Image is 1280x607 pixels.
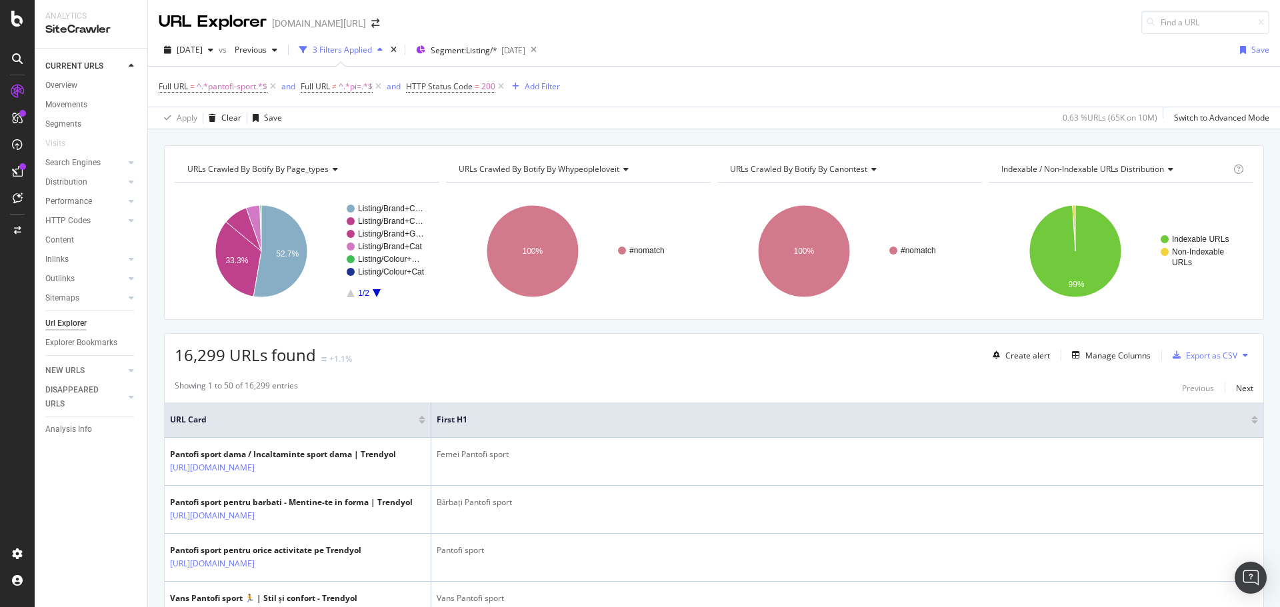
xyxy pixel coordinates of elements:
[264,112,282,123] div: Save
[294,39,388,61] button: 3 Filters Applied
[1235,562,1267,594] div: Open Intercom Messenger
[45,137,65,151] div: Visits
[190,81,195,92] span: =
[332,81,337,92] span: ≠
[45,383,113,411] div: DISAPPEARED URLS
[437,496,1258,508] div: Bărbați Pantofi sport
[170,592,357,604] div: Vans Pantofi sport 🏃 | Stil și confort - Trendyol
[159,81,188,92] span: Full URL
[45,253,69,267] div: Inlinks
[45,98,87,112] div: Movements
[717,193,979,309] svg: A chart.
[501,45,525,56] div: [DATE]
[45,137,79,151] a: Visits
[45,117,138,131] a: Segments
[219,44,229,55] span: vs
[1236,382,1253,394] div: Next
[281,80,295,93] button: and
[1067,347,1151,363] button: Manage Columns
[358,229,423,239] text: Listing/Brand+G…
[45,253,125,267] a: Inlinks
[1172,247,1224,257] text: Non-Indexable
[1069,280,1085,289] text: 99%
[301,81,330,92] span: Full URL
[170,414,415,426] span: URL Card
[45,156,101,170] div: Search Engines
[175,344,316,366] span: 16,299 URLs found
[507,79,560,95] button: Add Filter
[229,39,283,61] button: Previous
[406,81,473,92] span: HTTP Status Code
[45,233,74,247] div: Content
[358,267,425,277] text: Listing/Colour+Cat
[1172,258,1192,267] text: URLs
[456,159,699,180] h4: URLs Crawled By Botify By whypeopleloveit
[45,233,138,247] a: Content
[999,159,1231,180] h4: Indexable / Non-Indexable URLs Distribution
[203,107,241,129] button: Clear
[523,247,543,256] text: 100%
[45,336,138,350] a: Explorer Bookmarks
[197,77,267,96] span: ^.*pantofi-sport.*$
[45,214,125,228] a: HTTP Codes
[475,81,479,92] span: =
[45,98,138,112] a: Movements
[177,112,197,123] div: Apply
[358,217,423,226] text: Listing/Brand+C…
[1141,11,1269,34] input: Find a URL
[225,256,248,265] text: 33.3%
[45,364,125,378] a: NEW URLS
[45,422,138,436] a: Analysis Info
[437,592,1258,604] div: Vans Pantofi sport
[45,79,138,93] a: Overview
[159,39,219,61] button: [DATE]
[45,156,125,170] a: Search Engines
[358,255,419,264] text: Listing/Colour+…
[159,107,197,129] button: Apply
[321,357,327,361] img: Equal
[446,193,708,309] svg: A chart.
[1174,112,1269,123] div: Switch to Advanced Mode
[989,193,1251,309] div: A chart.
[187,163,329,175] span: URLs Crawled By Botify By page_types
[459,163,619,175] span: URLs Crawled By Botify By whypeopleloveit
[45,59,125,73] a: CURRENT URLS
[170,461,255,474] a: [URL][DOMAIN_NAME]
[1186,350,1237,361] div: Export as CSV
[387,81,401,92] div: and
[175,380,298,396] div: Showing 1 to 50 of 16,299 entries
[229,44,267,55] span: Previous
[45,383,125,411] a: DISAPPEARED URLS
[281,81,295,92] div: and
[358,242,422,251] text: Listing/Brand+Cat
[45,316,87,330] div: Url Explorer
[45,336,117,350] div: Explorer Bookmarks
[45,291,125,305] a: Sitemaps
[313,44,372,55] div: 3 Filters Applied
[1251,44,1269,55] div: Save
[1085,350,1151,361] div: Manage Columns
[45,291,79,305] div: Sitemaps
[437,414,1231,426] span: First H1
[387,80,401,93] button: and
[45,195,125,209] a: Performance
[221,112,241,123] div: Clear
[45,79,77,93] div: Overview
[629,246,665,255] text: #nomatch
[794,247,815,256] text: 100%
[45,272,125,286] a: Outlinks
[411,39,525,61] button: Segment:Listing/*[DATE]
[170,557,255,570] a: [URL][DOMAIN_NAME]
[175,193,437,309] svg: A chart.
[45,364,85,378] div: NEW URLS
[170,544,361,556] div: Pantofi sport pentru orice activitate pe Trendyol
[371,19,379,28] div: arrow-right-arrow-left
[170,496,413,508] div: Pantofi sport pentru barbati - Mentine-te in forma | Trendyol
[329,353,352,364] div: +1.1%
[1001,163,1164,175] span: Indexable / Non-Indexable URLs distribution
[247,107,282,129] button: Save
[431,45,497,56] span: Segment: Listing/*
[437,544,1258,556] div: Pantofi sport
